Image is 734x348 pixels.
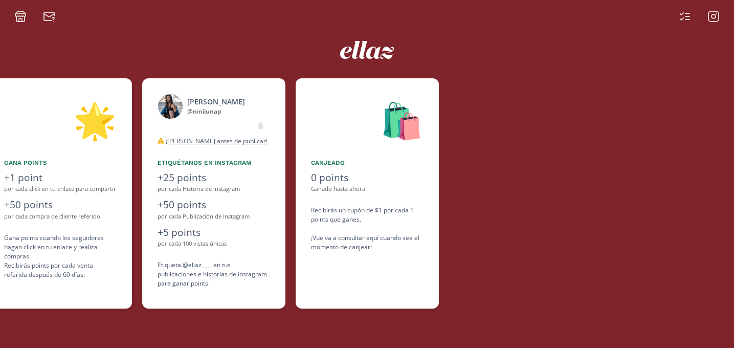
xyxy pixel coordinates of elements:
[158,240,270,248] div: por cada 100 vistas únicas
[311,94,424,146] div: 🛍️
[158,225,270,240] div: +5 points
[158,185,270,193] div: por cada Historia de Instagram
[311,185,424,193] div: Ganado hasta ahora
[311,158,424,167] div: Canjeado
[4,94,117,146] div: 🌟
[158,94,183,119] img: 267952813_1337205140054805_6550575486085719574_n.jpg
[340,41,394,59] img: ew9eVGDHp6dD
[311,170,424,185] div: 0 points
[166,137,268,145] u: ¡[PERSON_NAME] antes de publicar!
[4,185,117,193] div: por cada click en tu enlace para compartir
[4,212,117,221] div: por cada compra de cliente referido
[4,233,117,279] div: Gana points cuando los seguidores hagan click en tu enlace y realiza compras . Recibirás points p...
[158,212,270,221] div: por cada Publicación de Instagram
[158,260,270,288] div: Etiqueta @ellaz____ en tus publicaciones e historias de Instagram para ganar points.
[311,206,424,252] div: Recibirás un cupón de $1 por cada 1 points que ganes. ¡Vuelva a consultar aquí cuando sea el mome...
[187,96,245,107] div: [PERSON_NAME]
[4,158,117,167] div: Gana points
[187,107,245,116] div: @ ninilunap
[4,170,117,185] div: +1 point
[158,158,270,167] div: Etiquétanos en Instagram
[158,198,270,212] div: +50 points
[158,170,270,185] div: +25 points
[4,198,117,212] div: +50 points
